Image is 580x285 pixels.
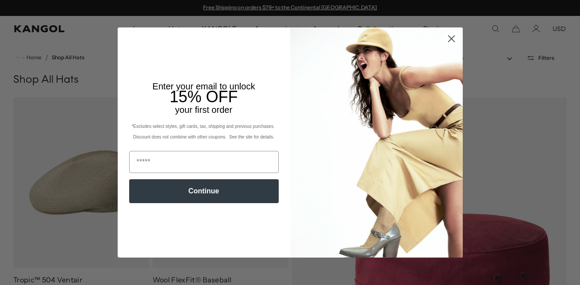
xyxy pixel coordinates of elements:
[290,27,463,258] img: 93be19ad-e773-4382-80b9-c9d740c9197f.jpeg
[153,81,255,91] span: Enter your email to unlock
[444,31,459,46] button: Close dialog
[129,179,279,203] button: Continue
[175,105,232,115] span: your first order
[129,151,279,173] input: Email
[169,88,238,106] span: 15% OFF
[131,124,276,139] span: *Excludes select styles, gift cards, tax, shipping and previous purchases. Discount does not comb...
